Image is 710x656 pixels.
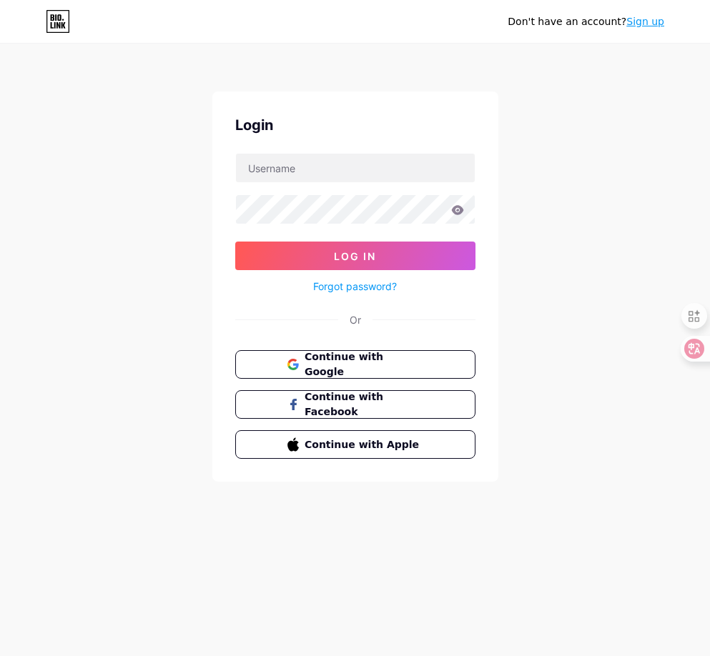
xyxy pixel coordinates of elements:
a: Forgot password? [313,279,397,294]
input: Username [236,154,475,182]
button: Log In [235,242,475,270]
button: Continue with Google [235,350,475,379]
button: Continue with Apple [235,430,475,459]
a: Sign up [626,16,664,27]
div: Login [235,114,475,136]
span: Continue with Facebook [305,389,423,419]
div: Don't have an account? [508,14,664,29]
span: Continue with Apple [305,437,423,452]
span: Continue with Google [305,349,423,379]
div: Or [350,312,361,327]
button: Continue with Facebook [235,390,475,419]
span: Log In [334,250,376,262]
